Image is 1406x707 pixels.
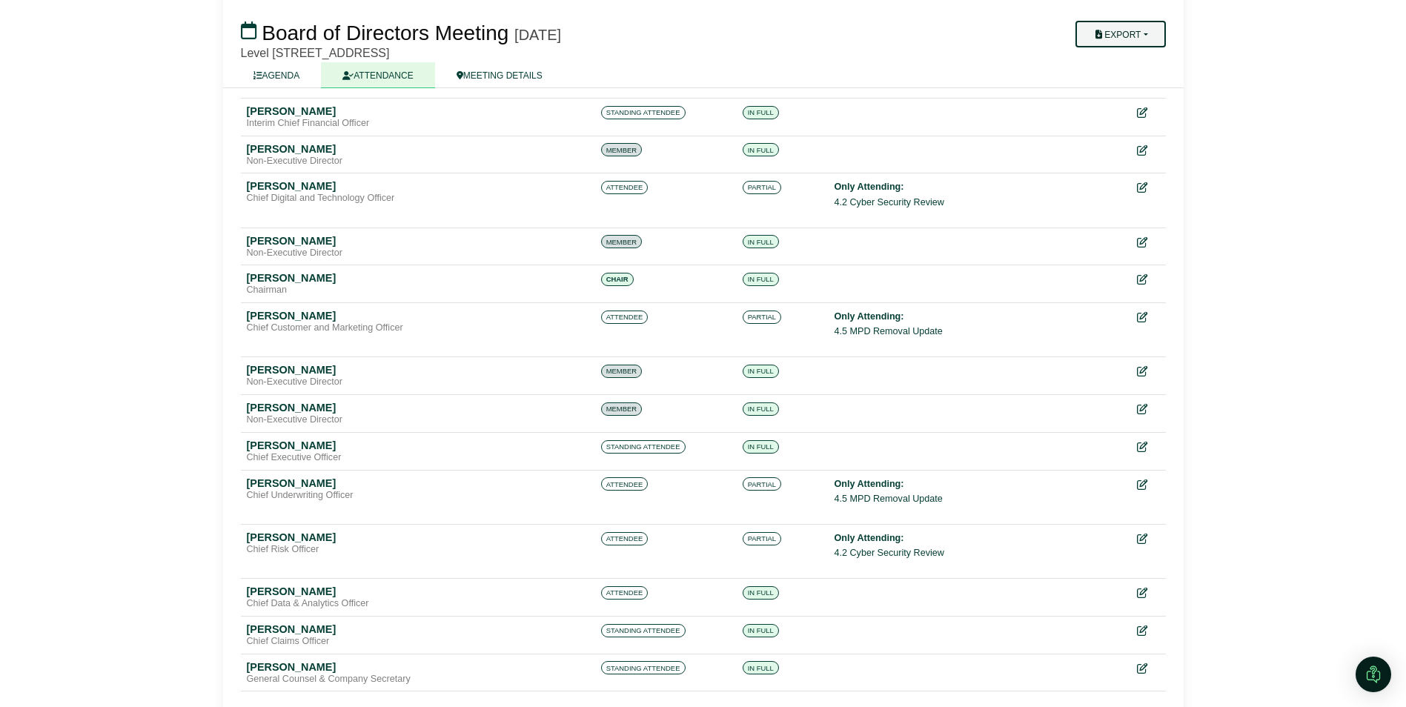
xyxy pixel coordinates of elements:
span: ATTENDEE [601,532,649,545]
div: [PERSON_NAME] [247,142,497,156]
li: 4.5 MPD Removal Update [835,491,1125,506]
span: CHAIR [601,273,634,286]
span: STANDING ATTENDEE [601,661,686,674]
span: MEMBER [601,235,643,248]
span: PARTIAL [743,311,782,324]
span: PARTIAL [743,532,782,545]
span: IN FULL [743,402,779,416]
div: Edit [1137,439,1160,456]
div: Edit [1137,477,1160,494]
div: [PERSON_NAME] [247,623,497,636]
div: [PERSON_NAME] [247,363,497,376]
span: MEMBER [601,402,643,416]
div: Chief Risk Officer [247,544,497,556]
span: ATTENDEE [601,477,649,491]
span: IN FULL [743,661,779,674]
div: Non-Executive Director [247,376,497,388]
span: PARTIAL [743,477,782,491]
div: Only Attending: [835,309,1125,324]
div: [PERSON_NAME] [247,439,497,452]
span: STANDING ATTENDEE [601,440,686,454]
div: [PERSON_NAME] [247,660,497,674]
span: STANDING ATTENDEE [601,624,686,637]
span: IN FULL [743,586,779,600]
div: Edit [1137,142,1160,159]
span: IN FULL [743,235,779,248]
span: IN FULL [743,106,779,119]
div: Edit [1137,179,1160,196]
div: [PERSON_NAME] [247,401,497,414]
div: Non-Executive Director [247,248,497,259]
div: Chief Claims Officer [247,636,497,648]
div: Edit [1137,401,1160,418]
li: 4.2 Cyber Security Review [835,195,1125,210]
div: Chief Customer and Marketing Officer [247,322,497,334]
div: Chairman [247,285,497,296]
div: Only Attending: [835,531,1125,545]
div: Open Intercom Messenger [1356,657,1391,692]
li: 4.2 Cyber Security Review [835,545,1125,560]
span: IN FULL [743,143,779,156]
div: Edit [1137,585,1160,602]
span: IN FULL [743,440,779,454]
div: Edit [1137,623,1160,640]
div: Edit [1137,104,1160,122]
div: [PERSON_NAME] [247,179,497,193]
div: Edit [1137,363,1160,380]
div: Non-Executive Director [247,156,497,167]
div: General Counsel & Company Secretary [247,674,497,686]
span: Level [STREET_ADDRESS] [241,47,390,59]
span: STANDING ATTENDEE [601,106,686,119]
span: Board of Directors Meeting [262,21,508,44]
div: Edit [1137,309,1160,326]
div: Only Attending: [835,477,1125,491]
div: [PERSON_NAME] [247,234,497,248]
div: Chief Digital and Technology Officer [247,193,497,205]
div: Chief Executive Officer [247,452,497,464]
div: [PERSON_NAME] [247,104,497,118]
span: MEMBER [601,365,643,378]
div: Chief Data & Analytics Officer [247,598,497,610]
div: [PERSON_NAME] [247,309,497,322]
span: IN FULL [743,624,779,637]
span: MEMBER [601,143,643,156]
a: AGENDA [232,62,322,88]
div: Non-Executive Director [247,414,497,426]
div: [PERSON_NAME] [247,531,497,544]
span: IN FULL [743,273,779,286]
div: Interim Chief Financial Officer [247,118,497,130]
span: PARTIAL [743,181,782,194]
div: Edit [1137,531,1160,548]
a: MEETING DETAILS [435,62,564,88]
div: [PERSON_NAME] [247,477,497,490]
div: Only Attending: [835,179,1125,194]
span: ATTENDEE [601,181,649,194]
div: Edit [1137,271,1160,288]
div: [DATE] [514,26,561,44]
span: IN FULL [743,365,779,378]
div: Edit [1137,234,1160,251]
div: [PERSON_NAME] [247,585,497,598]
div: Edit [1137,660,1160,677]
button: Export [1075,21,1165,47]
div: Chief Underwriting Officer [247,490,497,502]
a: ATTENDANCE [321,62,434,88]
span: ATTENDEE [601,311,649,324]
span: ATTENDEE [601,586,649,600]
div: [PERSON_NAME] [247,271,497,285]
li: 4.5 MPD Removal Update [835,324,1125,339]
